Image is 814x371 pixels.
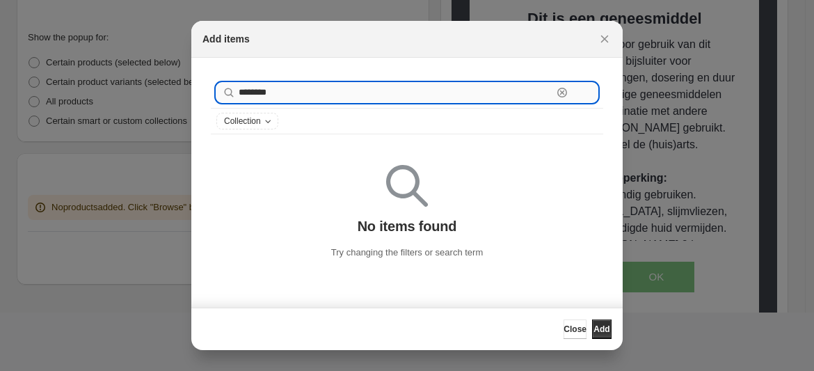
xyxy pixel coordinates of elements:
button: Clear [555,86,569,100]
button: Close [595,29,614,49]
span: Collection [224,116,261,127]
img: Empty search results [386,165,428,207]
button: Close [564,319,586,339]
button: Collection [217,113,278,129]
p: No items found [358,218,457,235]
span: Close [564,324,586,335]
h2: Add items [202,32,250,46]
button: Add [592,319,612,339]
p: Try changing the filters or search term [331,246,483,260]
span: Add [593,324,609,335]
